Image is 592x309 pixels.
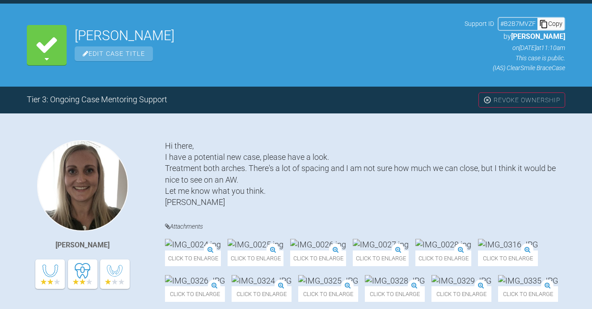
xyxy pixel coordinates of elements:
img: IMG_0328.JPG [365,275,425,286]
div: Revoke Ownership [478,92,565,108]
img: IMG_0325.JPG [298,275,358,286]
h2: [PERSON_NAME] [75,29,457,42]
img: IMG_0025.jpg [228,239,283,250]
div: Hi there, I have a potential new case, please have a look. Treatment both arches. There's a lot o... [165,140,565,208]
span: [PERSON_NAME] [511,32,565,41]
img: IMG_0326.JPG [165,275,225,286]
div: Tier 3: Ongoing Case Mentoring Support [27,93,167,106]
span: Edit Case Title [75,46,153,61]
p: (IAS) ClearSmile Brace Case [465,63,565,73]
img: IMG_0028.jpg [415,239,471,250]
div: # B2B7MVZF [499,19,537,29]
span: Click to enlarge [353,251,409,266]
span: Click to enlarge [165,286,225,302]
span: Support ID [465,19,494,29]
h4: Attachments [165,221,565,232]
span: Click to enlarge [498,286,558,302]
span: Click to enlarge [478,251,538,266]
span: Click to enlarge [415,251,471,266]
span: Click to enlarge [365,286,425,302]
img: IMG_0329.JPG [431,275,491,286]
span: Click to enlarge [232,286,292,302]
img: Marie Thogersen [37,140,128,231]
p: This case is public. [465,53,565,63]
img: IMG_0316.JPG [478,239,538,250]
div: Copy [537,18,564,29]
img: IMG_0335.JPG [498,275,558,286]
p: on [DATE] at 11:10am [465,43,565,53]
img: IMG_0024.jpg [165,239,221,250]
img: IMG_0027.jpg [353,239,409,250]
img: IMG_0324.JPG [232,275,292,286]
img: close.456c75e0.svg [483,96,491,104]
span: Click to enlarge [431,286,491,302]
p: by [465,31,565,42]
img: IMG_0026.jpg [290,239,346,250]
div: [PERSON_NAME] [55,239,110,251]
span: Click to enlarge [228,251,283,266]
span: Click to enlarge [290,251,346,266]
span: Click to enlarge [298,286,358,302]
span: Click to enlarge [165,251,221,266]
